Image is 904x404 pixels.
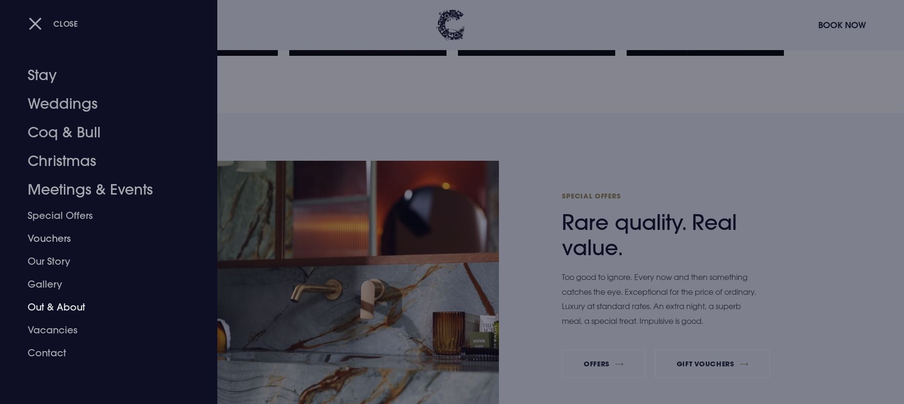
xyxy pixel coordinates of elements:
a: Special Offers [28,204,178,227]
a: Vouchers [28,227,178,250]
a: Christmas [28,147,178,176]
a: Vacancies [28,319,178,342]
a: Coq & Bull [28,118,178,147]
a: Out & About [28,296,178,319]
span: Close [53,19,78,29]
a: Gallery [28,273,178,296]
a: Meetings & Events [28,176,178,204]
button: Close [29,14,78,33]
a: Stay [28,61,178,90]
a: Our Story [28,250,178,273]
a: Weddings [28,90,178,118]
a: Contact [28,342,178,364]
